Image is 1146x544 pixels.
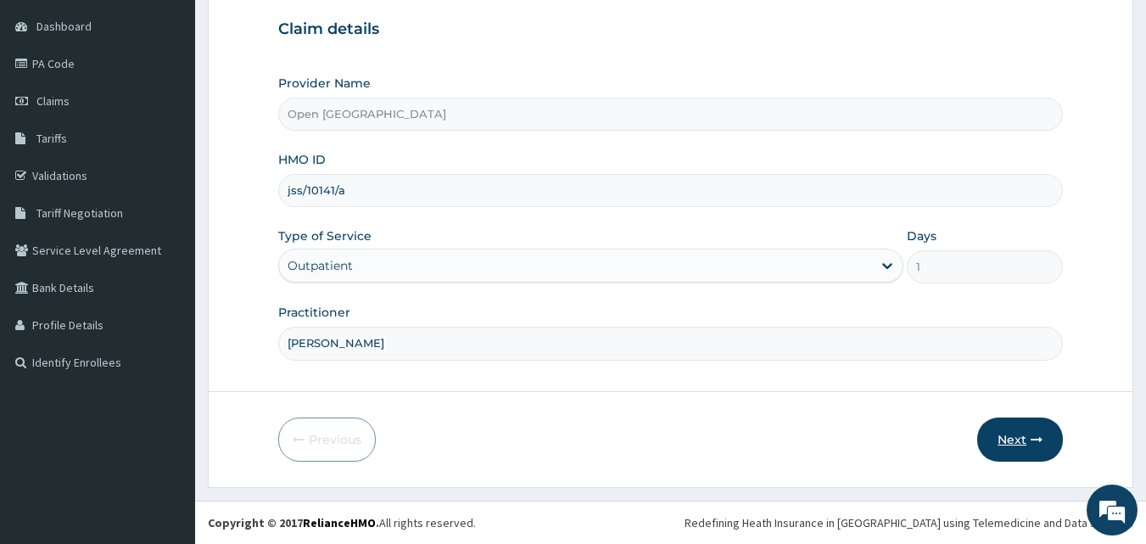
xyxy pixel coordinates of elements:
[977,418,1063,462] button: Next
[278,151,326,168] label: HMO ID
[278,174,1064,207] input: Enter HMO ID
[303,515,376,530] a: RelianceHMO
[8,363,323,423] textarea: Type your message and hit 'Enter'
[88,95,285,117] div: Chat with us now
[36,93,70,109] span: Claims
[195,501,1146,544] footer: All rights reserved.
[36,205,123,221] span: Tariff Negotiation
[278,304,350,321] label: Practitioner
[36,19,92,34] span: Dashboard
[208,515,379,530] strong: Copyright © 2017 .
[278,8,319,49] div: Minimize live chat window
[278,327,1064,360] input: Enter Name
[278,418,376,462] button: Previous
[288,257,353,274] div: Outpatient
[685,514,1133,531] div: Redefining Heath Insurance in [GEOGRAPHIC_DATA] using Telemedicine and Data Science!
[98,164,234,335] span: We're online!
[36,131,67,146] span: Tariffs
[907,227,936,244] label: Days
[278,75,371,92] label: Provider Name
[278,20,1064,39] h3: Claim details
[278,227,372,244] label: Type of Service
[31,85,69,127] img: d_794563401_company_1708531726252_794563401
